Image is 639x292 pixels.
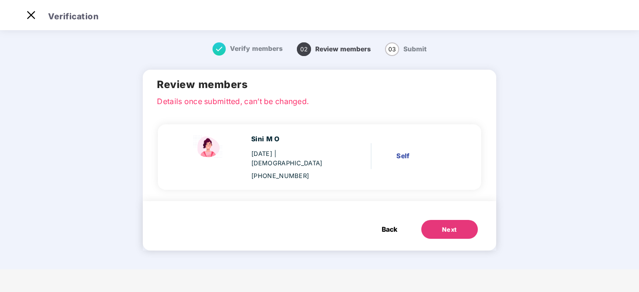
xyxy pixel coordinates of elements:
span: Review members [315,45,371,53]
h2: Review members [157,77,482,93]
div: Self [396,151,453,161]
button: Back [372,220,407,239]
span: 02 [297,42,311,56]
div: [PHONE_NUMBER] [251,171,338,181]
div: Sini M O [251,134,338,144]
img: svg+xml;base64,PHN2ZyBpZD0iU3BvdXNlX2ljb24iIHhtbG5zPSJodHRwOi8vd3d3LnczLm9yZy8yMDAwL3N2ZyIgd2lkdG... [190,134,228,160]
div: [DATE] [251,149,338,168]
span: 03 [385,42,399,56]
button: Next [421,220,478,239]
div: Next [442,225,457,235]
span: Submit [403,45,426,53]
img: svg+xml;base64,PHN2ZyB4bWxucz0iaHR0cDovL3d3dy53My5vcmcvMjAwMC9zdmciIHdpZHRoPSIxNiIgaGVpZ2h0PSIxNi... [213,42,226,56]
span: Verify members [230,45,283,52]
p: Details once submitted, can’t be changed. [157,96,482,104]
span: Back [382,224,397,235]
